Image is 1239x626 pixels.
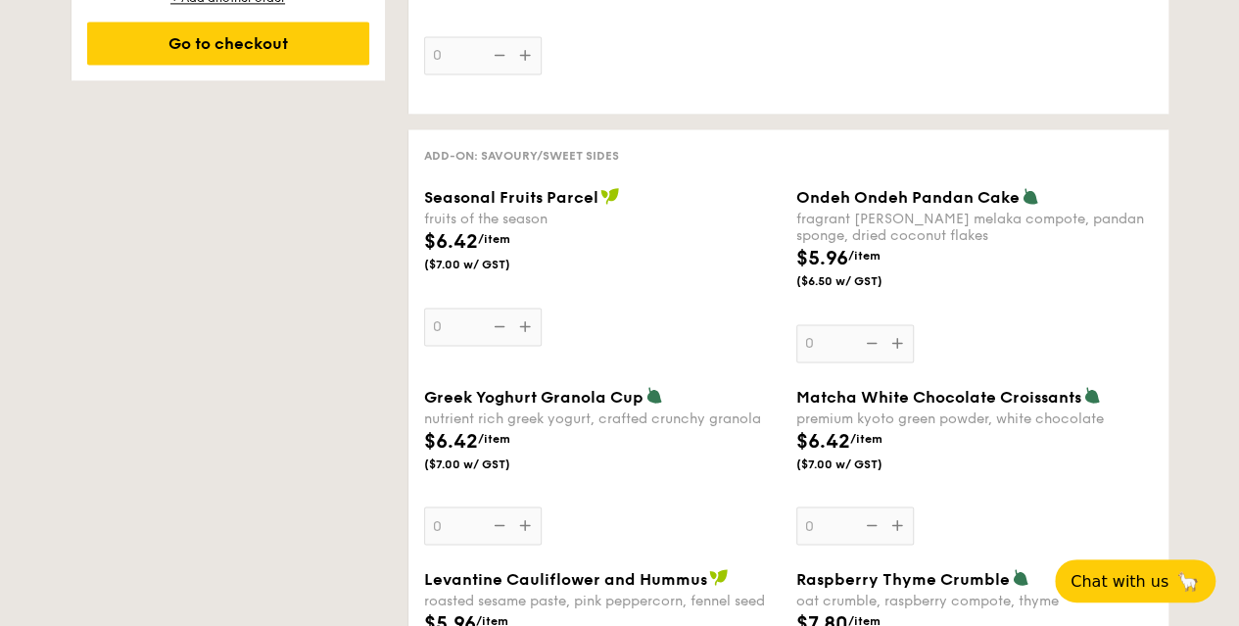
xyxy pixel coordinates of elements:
img: icon-vegetarian.fe4039eb.svg [1012,568,1029,586]
div: oat crumble, raspberry compote, thyme [796,592,1153,608]
span: Raspberry Thyme Crumble [796,569,1010,588]
span: ($6.50 w/ GST) [796,273,929,289]
span: ($7.00 w/ GST) [424,257,557,272]
span: Add-on: Savoury/Sweet Sides [424,149,619,163]
img: icon-vegan.f8ff3823.svg [600,187,620,205]
span: 🦙 [1176,570,1200,593]
span: Greek Yoghurt Granola Cup [424,387,643,406]
span: /item [850,431,882,445]
img: icon-vegan.f8ff3823.svg [709,568,729,586]
button: Chat with us🦙 [1055,559,1215,602]
img: icon-vegetarian.fe4039eb.svg [645,386,663,404]
div: roasted sesame paste, pink peppercorn, fennel seed [424,592,781,608]
div: premium kyoto green powder, white chocolate [796,409,1153,426]
div: Go to checkout [87,22,369,65]
span: Chat with us [1071,572,1168,591]
span: $5.96 [796,247,848,270]
span: Levantine Cauliflower and Hummus [424,569,707,588]
div: fruits of the season [424,211,781,227]
span: /item [478,232,510,246]
span: Matcha White Chocolate Croissants [796,387,1081,406]
div: nutrient rich greek yogurt, crafted crunchy granola [424,409,781,426]
span: Seasonal Fruits Parcel [424,188,598,207]
span: $6.42 [796,429,850,453]
span: ($7.00 w/ GST) [424,456,557,471]
span: $6.42 [424,230,478,254]
span: /item [848,249,881,263]
img: icon-vegetarian.fe4039eb.svg [1022,187,1039,205]
span: ($7.00 w/ GST) [796,456,929,471]
span: $6.42 [424,429,478,453]
img: icon-vegetarian.fe4039eb.svg [1083,386,1101,404]
span: Ondeh Ondeh Pandan Cake [796,188,1020,207]
span: /item [478,431,510,445]
div: fragrant [PERSON_NAME] melaka compote, pandan sponge, dried coconut flakes [796,211,1153,244]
